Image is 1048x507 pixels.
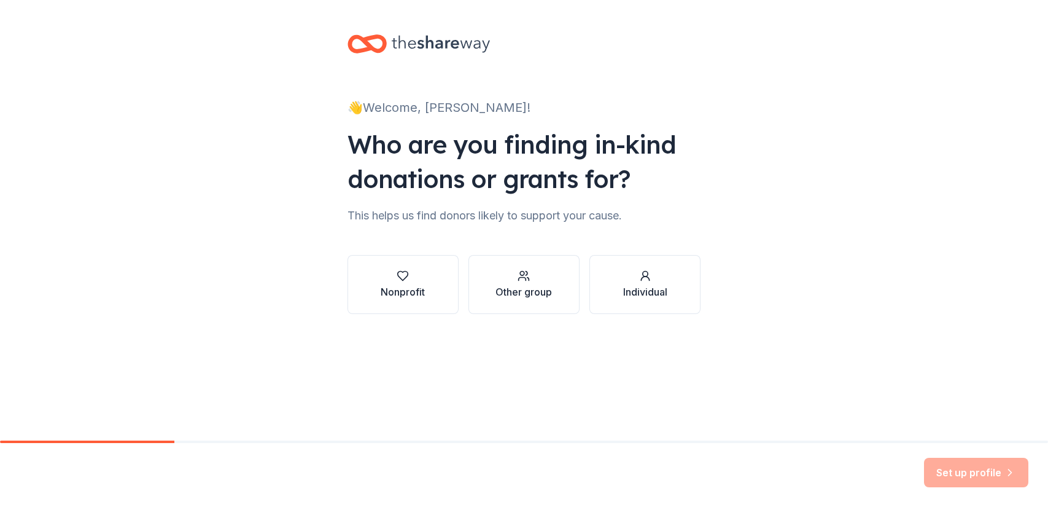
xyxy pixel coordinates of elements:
div: 👋 Welcome, [PERSON_NAME]! [347,98,701,117]
button: Individual [589,255,701,314]
div: Who are you finding in-kind donations or grants for? [347,127,701,196]
div: Individual [623,285,667,299]
div: Other group [495,285,552,299]
button: Nonprofit [347,255,459,314]
div: This helps us find donors likely to support your cause. [347,206,701,226]
div: Nonprofit [381,285,425,299]
button: Other group [468,255,580,314]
